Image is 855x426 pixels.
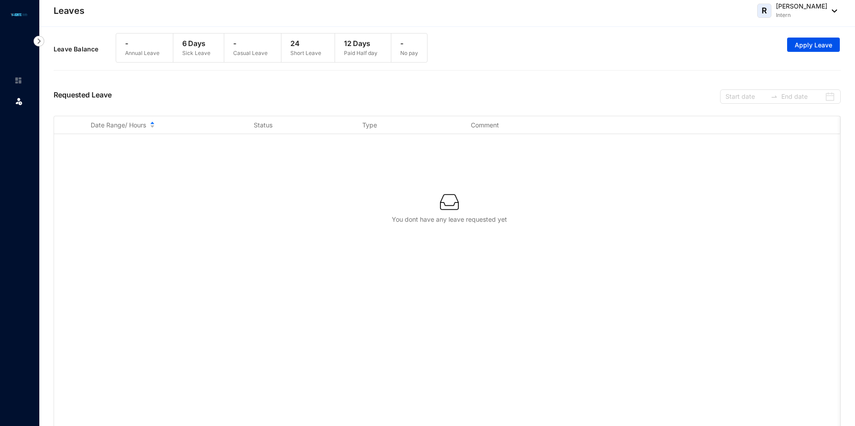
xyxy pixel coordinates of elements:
p: Requested Leave [54,89,112,104]
th: Type [352,116,460,134]
img: logo [9,12,29,17]
p: Casual Leave [233,49,268,58]
p: 6 Days [182,38,210,49]
th: Comment [460,116,569,134]
span: R [762,7,767,15]
p: 24 [290,38,321,49]
img: dropdown-black.8e83cc76930a90b1a4fdb6d089b7bf3a.svg [827,9,837,13]
p: Annual Leave [125,49,159,58]
input: Start date [725,92,767,101]
input: End date [781,92,823,101]
li: Home [7,72,29,89]
div: You dont have any leave requested yet [68,215,830,224]
p: Short Leave [290,49,321,58]
th: Status [243,116,352,134]
span: Date Range/ Hours [91,121,146,130]
p: No pay [400,49,418,58]
p: [PERSON_NAME] [776,2,827,11]
img: leave.99b8a76c7fa76a53782d.svg [14,97,23,105]
p: Sick Leave [182,49,210,58]
p: - [125,38,159,49]
img: nav-icon-right.af6afadce00d159da59955279c43614e.svg [34,36,44,46]
p: Intern [776,11,827,20]
img: empty [440,193,459,211]
button: Apply Leave [787,38,840,52]
img: home-unselected.a29eae3204392db15eaf.svg [14,76,22,84]
p: Leaves [54,4,84,17]
p: - [400,38,418,49]
p: Paid Half day [344,49,377,58]
p: Leave Balance [54,45,116,54]
span: Apply Leave [795,41,832,50]
span: swap-right [771,93,778,100]
span: to [771,93,778,100]
p: - [233,38,268,49]
p: 12 Days [344,38,377,49]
